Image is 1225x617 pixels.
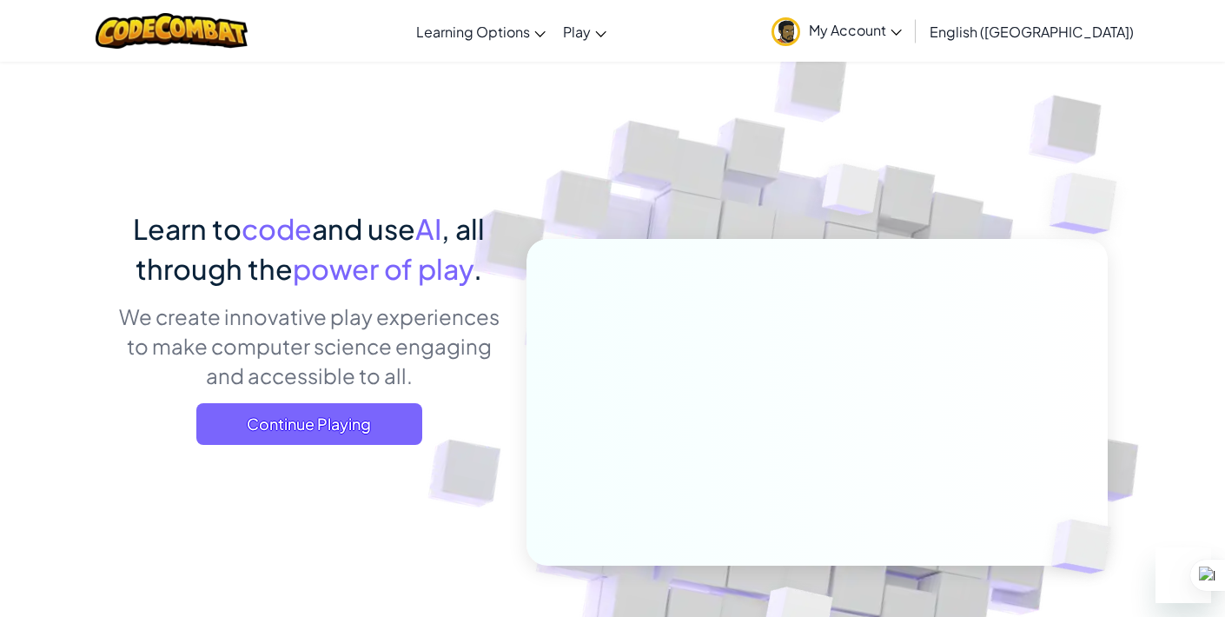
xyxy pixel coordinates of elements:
[554,8,615,55] a: Play
[790,129,915,259] img: Overlap cubes
[921,8,1142,55] a: English ([GEOGRAPHIC_DATA])
[809,21,902,39] span: My Account
[771,17,800,46] img: avatar
[133,211,242,246] span: Learn to
[407,8,554,55] a: Learning Options
[1015,130,1165,277] img: Overlap cubes
[242,211,312,246] span: code
[473,251,482,286] span: .
[312,211,415,246] span: and use
[1023,483,1153,610] img: Overlap cubes
[415,211,441,246] span: AI
[1155,547,1211,603] iframe: Button to launch messaging window
[563,23,591,41] span: Play
[930,23,1134,41] span: English ([GEOGRAPHIC_DATA])
[196,403,422,445] a: Continue Playing
[96,13,248,49] img: CodeCombat logo
[763,3,910,58] a: My Account
[293,251,473,286] span: power of play
[117,302,500,390] p: We create innovative play experiences to make computer science engaging and accessible to all.
[416,23,530,41] span: Learning Options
